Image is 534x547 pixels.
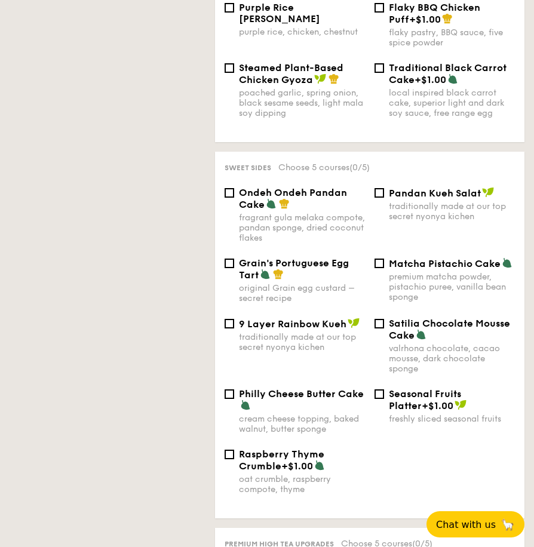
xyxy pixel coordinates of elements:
div: purple rice, chicken, chestnut [239,27,365,37]
span: Chat with us [436,519,496,530]
img: icon-vegan.f8ff3823.svg [482,187,494,198]
input: Philly Cheese Butter Cakecream cheese topping, baked walnut, butter sponge [225,389,234,399]
div: traditionally made at our top secret nyonya kichen [389,201,515,222]
span: +$1.00 [409,14,441,25]
input: Traditional Black Carrot Cake+$1.00local inspired black carrot cake, superior light and dark soy ... [375,63,384,73]
input: Raspberry Thyme Crumble+$1.00oat crumble, raspberry compote, thyme [225,450,234,459]
input: Purple Rice [PERSON_NAME]purple rice, chicken, chestnut [225,3,234,13]
span: Purple Rice [PERSON_NAME] [239,2,320,24]
span: 9 Layer Rainbow Kueh [239,318,346,330]
input: Steamed Plant-Based Chicken Gyozapoached garlic, spring onion, black sesame seeds, light mala soy... [225,63,234,73]
span: Steamed Plant-Based Chicken Gyoza [239,62,343,85]
img: icon-vegan.f8ff3823.svg [348,318,360,328]
img: icon-chef-hat.a58ddaea.svg [329,73,339,84]
img: icon-vegetarian.fe4039eb.svg [447,73,458,84]
div: local inspired black carrot cake, superior light and dark soy sauce, free range egg [389,88,515,118]
img: icon-vegetarian.fe4039eb.svg [314,460,325,471]
input: Ondeh Ondeh Pandan Cakefragrant gula melaka compote, pandan sponge, dried coconut flakes [225,188,234,198]
img: icon-vegan.f8ff3823.svg [455,400,467,410]
img: icon-chef-hat.a58ddaea.svg [273,269,284,279]
img: icon-vegetarian.fe4039eb.svg [266,198,277,209]
img: icon-chef-hat.a58ddaea.svg [442,13,453,24]
img: icon-vegetarian.fe4039eb.svg [260,269,271,279]
div: freshly sliced seasonal fruits [389,414,515,424]
input: Pandan Kueh Salattraditionally made at our top secret nyonya kichen [375,188,384,198]
span: +$1.00 [415,74,446,85]
div: original Grain egg custard – secret recipe [239,283,365,303]
input: Matcha Pistachio Cakepremium matcha powder, pistachio puree, vanilla bean sponge [375,259,384,268]
span: Philly Cheese Butter Cake [239,388,364,400]
span: +$1.00 [422,400,453,411]
div: cream cheese topping, baked walnut, butter sponge [239,414,365,434]
div: premium matcha powder, pistachio puree, vanilla bean sponge [389,272,515,302]
input: Satilia Chocolate Mousse Cakevalrhona chocolate, cacao mousse, dark chocolate sponge [375,319,384,328]
input: Flaky BBQ Chicken Puff+$1.00flaky pastry, BBQ sauce, five spice powder [375,3,384,13]
div: flaky pastry, BBQ sauce, five spice powder [389,27,515,48]
img: icon-vegetarian.fe4039eb.svg [502,257,512,268]
span: Seasonal Fruits Platter [389,388,461,411]
span: Sweet sides [225,164,271,172]
span: Satilia Chocolate Mousse Cake [389,318,510,341]
span: Raspberry Thyme Crumble [239,448,324,472]
div: valrhona chocolate, cacao mousse, dark chocolate sponge [389,343,515,374]
input: 9 Layer Rainbow Kuehtraditionally made at our top secret nyonya kichen [225,319,234,328]
div: oat crumble, raspberry compote, thyme [239,474,365,494]
span: Pandan Kueh Salat [389,188,481,199]
span: +$1.00 [281,460,313,472]
span: Ondeh Ondeh Pandan Cake [239,187,347,210]
span: Flaky BBQ Chicken Puff [389,2,480,25]
img: icon-vegan.f8ff3823.svg [314,73,326,84]
img: icon-chef-hat.a58ddaea.svg [279,198,290,209]
img: icon-vegetarian.fe4039eb.svg [416,329,426,340]
span: (0/5) [349,162,370,173]
span: 🦙 [501,518,515,531]
input: Grain's Portuguese Egg Tartoriginal Grain egg custard – secret recipe [225,259,234,268]
div: traditionally made at our top secret nyonya kichen [239,332,365,352]
button: Chat with us🦙 [426,511,524,537]
div: poached garlic, spring onion, black sesame seeds, light mala soy dipping [239,88,365,118]
div: fragrant gula melaka compote, pandan sponge, dried coconut flakes [239,213,365,243]
img: icon-vegetarian.fe4039eb.svg [240,400,251,410]
span: Grain's Portuguese Egg Tart [239,257,349,281]
input: Seasonal Fruits Platter+$1.00freshly sliced seasonal fruits [375,389,384,399]
span: Choose 5 courses [278,162,370,173]
span: Traditional Black Carrot Cake [389,62,507,85]
span: Matcha Pistachio Cake [389,258,501,269]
